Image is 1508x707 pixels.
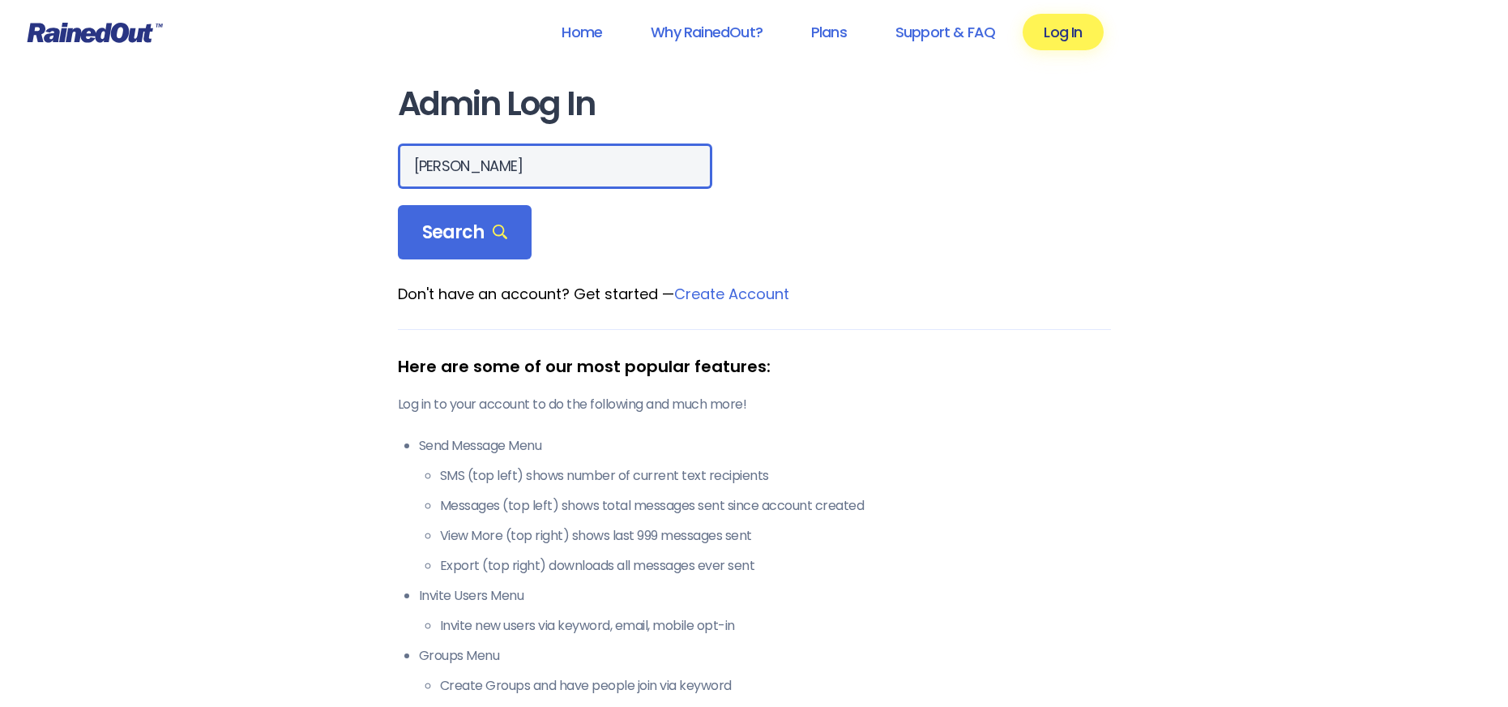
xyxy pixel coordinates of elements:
input: Search Orgs… [398,144,712,189]
li: View More (top right) shows last 999 messages sent [440,526,1111,546]
a: Log In [1023,14,1103,50]
li: Export (top right) downloads all messages ever sent [440,556,1111,576]
span: Search [422,221,508,244]
a: Why RainedOut? [630,14,784,50]
li: Invite new users via keyword, email, mobile opt-in [440,616,1111,636]
li: Create Groups and have people join via keyword [440,676,1111,696]
a: Plans [790,14,868,50]
li: Invite Users Menu [419,586,1111,636]
h1: Admin Log In [398,86,1111,122]
a: Home [540,14,623,50]
a: Support & FAQ [874,14,1016,50]
li: Groups Menu [419,646,1111,696]
li: Send Message Menu [419,436,1111,576]
div: Search [398,205,532,260]
a: Create Account [674,284,789,304]
li: Messages (top left) shows total messages sent since account created [440,496,1111,516]
div: Here are some of our most popular features: [398,354,1111,379]
p: Log in to your account to do the following and much more! [398,395,1111,414]
li: SMS (top left) shows number of current text recipients [440,466,1111,486]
